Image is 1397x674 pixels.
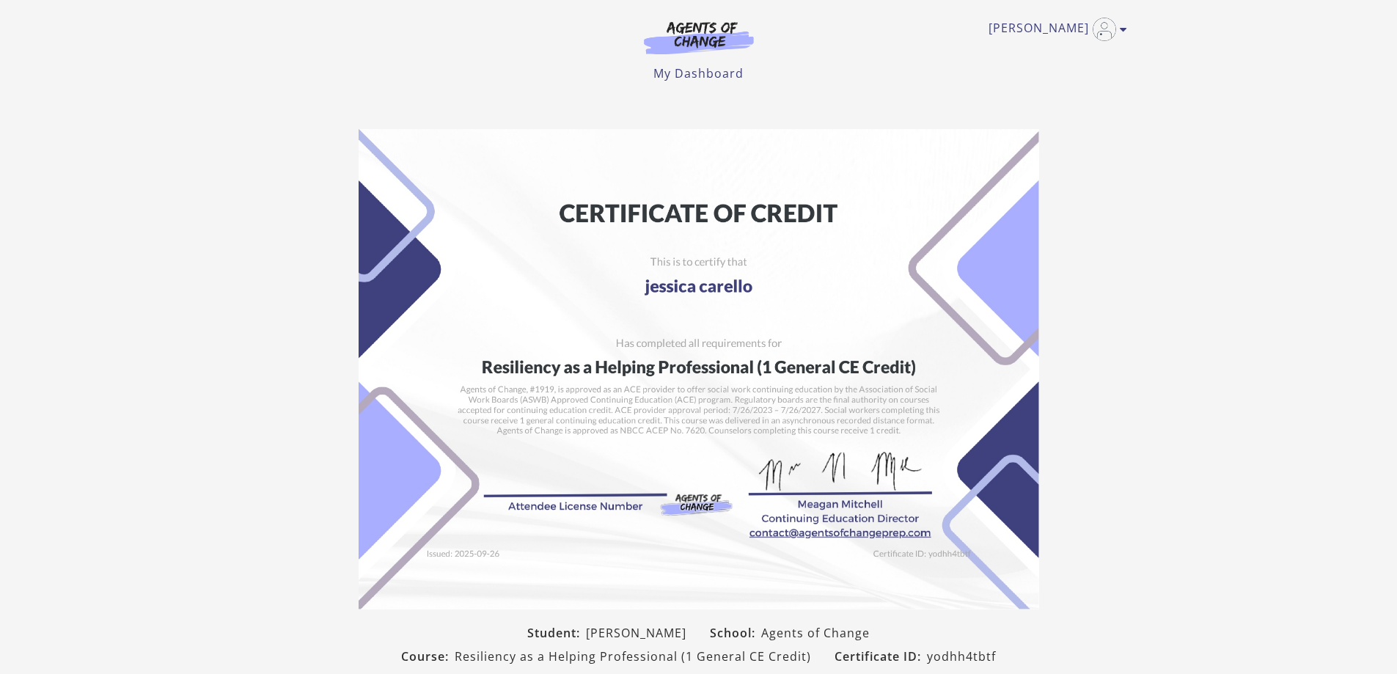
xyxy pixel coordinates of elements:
span: [PERSON_NAME] [586,624,686,642]
img: Agents of Change Logo [628,21,769,54]
span: Course: [401,648,455,665]
span: School: [710,624,761,642]
span: yodhh4tbtf [927,648,996,665]
span: Certificate ID: [835,648,927,665]
span: Resiliency as a Helping Professional (1 General CE Credit) [455,648,811,665]
span: Agents of Change [761,624,870,642]
a: Toggle menu [989,18,1120,41]
img: Certificate [359,129,1039,609]
a: My Dashboard [653,65,744,81]
span: Student: [527,624,586,642]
